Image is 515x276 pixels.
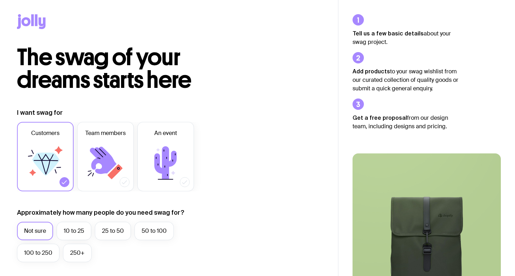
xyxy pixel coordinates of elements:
label: 10 to 25 [57,222,91,240]
strong: Add products [353,68,390,74]
span: Customers [31,129,59,137]
span: The swag of your dreams starts here [17,43,191,94]
label: 25 to 50 [95,222,131,240]
span: An event [154,129,177,137]
label: Not sure [17,222,53,240]
label: I want swag for [17,108,63,117]
label: 50 to 100 [135,222,174,240]
label: 250+ [63,244,92,262]
strong: Get a free proposal [353,114,407,121]
label: Approximately how many people do you need swag for? [17,208,184,217]
span: Team members [85,129,126,137]
p: about your swag project. [353,29,459,46]
strong: Tell us a few basic details [353,30,424,36]
label: 100 to 250 [17,244,59,262]
p: from our design team, including designs and pricing. [353,113,459,131]
p: to your swag wishlist from our curated collection of quality goods or submit a quick general enqu... [353,67,459,93]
